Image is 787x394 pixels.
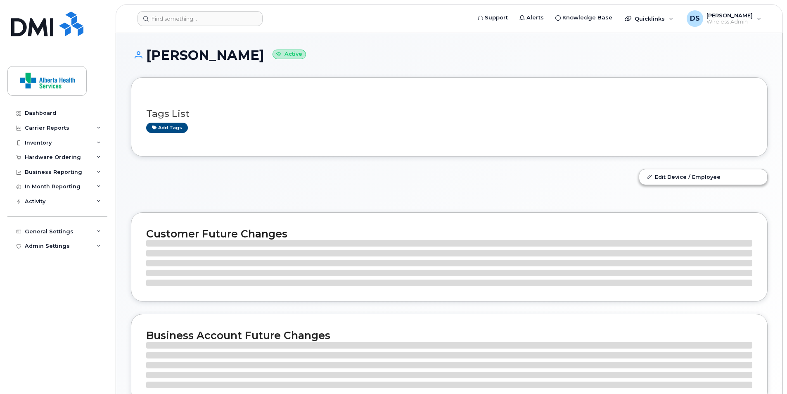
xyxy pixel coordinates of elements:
h2: Business Account Future Changes [146,329,752,342]
a: Add tags [146,123,188,133]
h3: Tags List [146,109,752,119]
small: Active [273,50,306,59]
h1: [PERSON_NAME] [131,48,768,62]
h2: Customer Future Changes [146,228,752,240]
a: Edit Device / Employee [639,169,767,184]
